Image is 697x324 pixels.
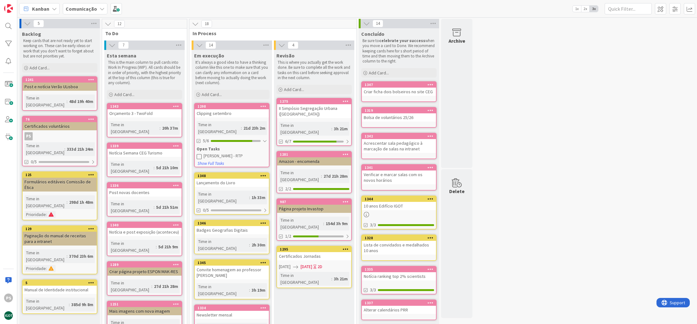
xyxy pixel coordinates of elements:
div: Time in [GEOGRAPHIC_DATA] [279,272,331,286]
span: Add Card... [114,92,134,97]
span: : [241,125,242,132]
span: Revisão [276,52,295,59]
div: 1341Verificar e marcar salas com os novos horários [362,165,436,184]
div: Time in [GEOGRAPHIC_DATA] [279,217,323,230]
div: 125 [23,172,97,178]
span: Add Card... [202,92,222,97]
div: 3h 21m [332,125,349,132]
div: 1281 [280,152,351,157]
div: 2h 30m [250,241,267,248]
div: Verificar e marcar salas com os novos horários [362,170,436,184]
span: 6/7 [285,138,291,145]
span: 5 [33,20,44,27]
div: 987Página projeto Invastop [277,199,351,213]
div: 1319Bolsa de voluntários 25/26 [362,108,436,121]
span: Add Card... [284,87,304,92]
span: 5/6 [203,138,209,144]
div: 1342 [365,134,436,138]
div: 27d 21h 28m [152,283,180,290]
button: Show Full Tasks [197,160,224,167]
span: To Do [105,30,179,36]
div: 5 [23,280,97,286]
span: 12 [114,20,125,28]
div: 1348 [198,174,269,178]
div: Acrescentar sala pedagógico à marcação de salas na intranet [362,139,436,153]
div: 1336Post novas docentes [107,183,182,197]
div: Bolsa de voluntários 25/26 [362,113,436,121]
div: Delete [449,187,465,195]
div: 5d 21h 10m [155,164,180,171]
span: 2/2 [285,186,291,192]
div: Time in [GEOGRAPHIC_DATA] [25,249,67,263]
div: Página projeto Invastop [277,205,351,213]
span: 0/5 [203,207,209,213]
div: Time in [GEOGRAPHIC_DATA] [25,298,69,311]
div: 76 [23,116,97,122]
div: 1335 [362,267,436,272]
div: Time in [GEOGRAPHIC_DATA] [109,121,160,135]
div: 1346 [195,220,269,226]
div: Time in [GEOGRAPHIC_DATA] [279,169,321,183]
div: Alterar calendários PRR [362,306,436,314]
div: Criar ficha dois bolseiros no site CEG [362,88,436,96]
div: 1241Post e notícia Verão ULisboa [23,77,97,91]
div: 1334Newsletter mensal [195,305,269,319]
div: 3h 21m [332,275,349,282]
span: 3x [590,6,598,12]
div: 1328Lista de convidados e medalhados 10 anos [362,235,436,255]
div: 1348 [195,173,269,179]
div: 1251 [110,302,182,306]
span: 3/3 [370,287,376,293]
div: Time in [GEOGRAPHIC_DATA] [197,283,249,297]
div: 76Certificados voluntários [23,116,97,130]
span: 18 [201,20,212,28]
div: Open Tasks [197,146,267,152]
div: 154d 3h 9m [324,220,349,227]
div: 129 [25,227,97,231]
div: 1345 [198,261,269,265]
div: 1343 [107,104,182,109]
div: [PERSON_NAME] - RTP [204,154,267,159]
div: 5Manual de Identidade institucional [23,280,97,294]
span: Concluído [361,31,384,37]
div: Archive [449,37,465,45]
span: In Process [193,30,349,36]
div: 1251 [107,301,182,307]
span: : [46,211,47,218]
span: : [46,265,47,272]
div: 20h 37m [161,125,180,132]
div: 1328 [365,236,436,240]
div: 1275 [277,99,351,104]
div: 1343 [110,104,182,109]
div: 1340 [110,223,182,227]
div: 1281Amazon - encomenda [277,152,351,165]
span: Add Card... [369,70,389,76]
div: 1342Acrescentar sala pedagógico à marcação de salas na intranet [362,133,436,153]
div: Formulários editáveis Comissão de Ética [23,178,97,192]
div: 1289Criar página projeto ESPON MAK-RES [107,262,182,276]
div: 1341 [362,165,436,170]
span: 4 [288,41,298,49]
div: 1336 [110,183,182,188]
span: Add Card... [30,65,50,71]
div: 1344 [365,197,436,201]
div: Manual de Identidade institucional [23,286,97,294]
div: 1348Lançamento do Livro [195,173,269,187]
strong: celebrate your success [379,38,425,43]
div: Time in [GEOGRAPHIC_DATA] [109,240,156,254]
p: This is the main column to pull cards into Work In Progress (WIP). All cards should be in order o... [108,60,181,85]
span: : [69,301,70,308]
span: 14 [205,41,216,49]
div: 134410 anos Edifício IGOT [362,196,436,210]
span: : [160,125,161,132]
div: Lançamento do Livro [195,179,269,187]
div: 5 [25,281,97,285]
div: Post novas docentes [107,188,182,197]
div: 1289 [110,262,182,267]
div: 1345Convite homenagem ao professor [PERSON_NAME] [195,260,269,279]
span: [DATE] [301,263,312,270]
div: 1295 [280,247,351,251]
b: Comunicação [66,6,97,12]
p: Be sure to when you move a card to Done. We recommend keeping cards here for s short period of ti... [362,38,435,64]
